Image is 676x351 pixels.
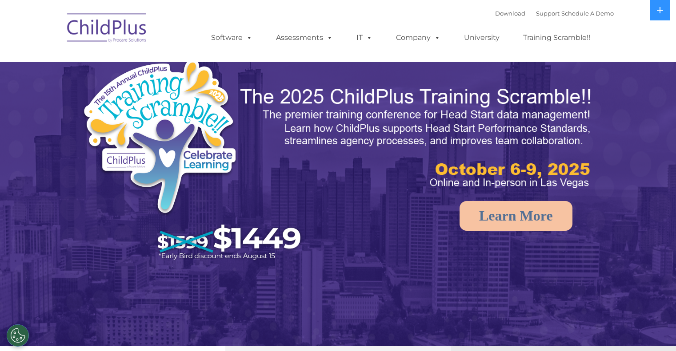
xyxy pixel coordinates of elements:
a: Software [202,29,261,47]
font: | [495,10,614,17]
a: IT [348,29,381,47]
a: Schedule A Demo [561,10,614,17]
a: Training Scramble!! [514,29,599,47]
a: Download [495,10,525,17]
a: Company [387,29,449,47]
img: ChildPlus by Procare Solutions [63,7,152,51]
a: Assessments [267,29,342,47]
a: University [455,29,508,47]
button: Cookies Settings [7,324,29,347]
a: Learn More [460,201,572,231]
a: Support [536,10,560,17]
